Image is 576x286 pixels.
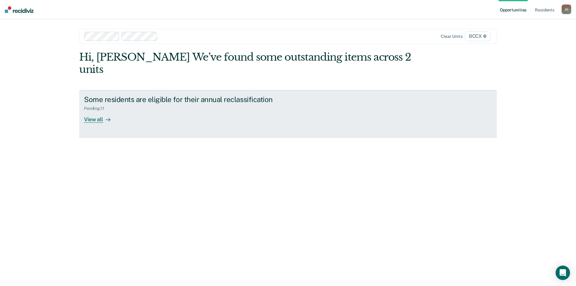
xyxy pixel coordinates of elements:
div: Hi, [PERSON_NAME] We’ve found some outstanding items across 2 units [79,51,413,76]
img: Recidiviz [5,6,34,13]
a: Some residents are eligible for their annual reclassificationPending:11View all [79,90,497,137]
div: View all [84,111,118,123]
div: Clear units [441,34,463,39]
div: J H [562,5,571,14]
div: Pending : 11 [84,106,109,111]
span: BCCX [465,32,490,41]
div: Some residents are eligible for their annual reclassification [84,95,295,104]
button: JH [562,5,571,14]
div: Open Intercom Messenger [556,266,570,280]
